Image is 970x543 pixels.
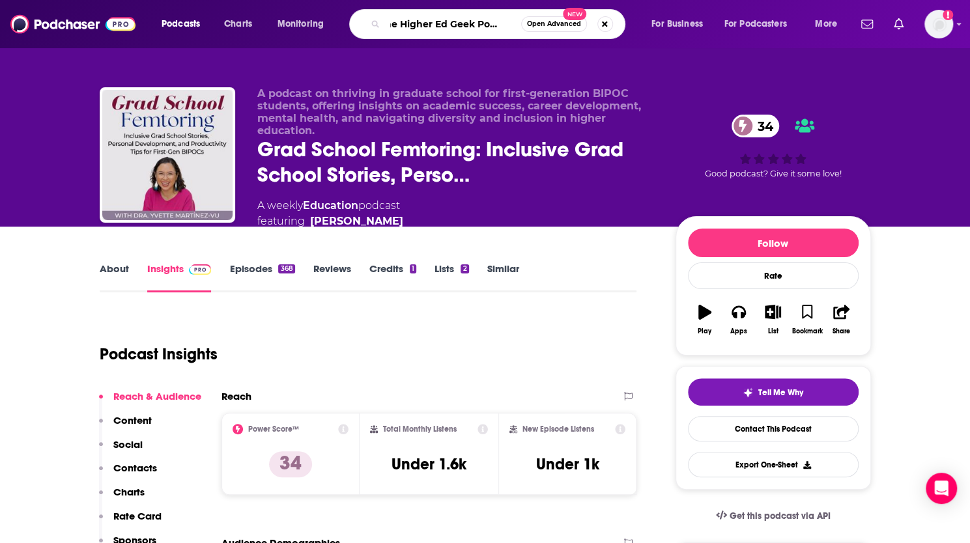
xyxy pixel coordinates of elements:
[113,486,145,498] p: Charts
[651,15,703,33] span: For Business
[924,10,953,38] span: Logged in as vjacobi
[257,214,403,229] span: featuring
[527,21,581,27] span: Open Advanced
[435,262,468,292] a: Lists2
[688,229,859,257] button: Follow
[147,262,212,292] a: InsightsPodchaser Pro
[278,15,324,33] span: Monitoring
[924,10,953,38] button: Show profile menu
[410,264,416,273] div: 1
[688,296,722,343] button: Play
[833,327,850,335] div: Share
[216,14,260,35] a: Charts
[383,425,457,434] h2: Total Monthly Listens
[257,198,403,229] div: A weekly podcast
[716,14,806,35] button: open menu
[257,87,641,137] span: A podcast on thriving in graduate school for first-generation BIPOC students, offering insights o...
[278,264,294,273] div: 368
[99,414,152,438] button: Content
[10,12,136,36] img: Podchaser - Follow, Share and Rate Podcasts
[688,262,859,289] div: Rate
[688,416,859,441] a: Contact This Podcast
[113,390,201,402] p: Reach & Audience
[224,15,252,33] span: Charts
[722,296,756,343] button: Apps
[522,425,594,434] h2: New Episode Listens
[889,13,909,35] a: Show notifications dropdown
[100,262,129,292] a: About
[152,14,217,35] button: open menu
[268,14,341,35] button: open menu
[113,438,143,451] p: Social
[642,14,719,35] button: open menu
[688,378,859,406] button: tell me why sparkleTell Me Why
[248,425,299,434] h2: Power Score™
[369,262,416,292] a: Credits1
[706,500,841,532] a: Get this podcast via API
[385,14,521,35] input: Search podcasts, credits, & more...
[521,16,587,32] button: Open AdvancedNew
[113,462,157,474] p: Contacts
[99,438,143,462] button: Social
[924,10,953,38] img: User Profile
[113,510,162,522] p: Rate Card
[303,199,358,212] a: Education
[743,387,753,398] img: tell me why sparkle
[229,262,294,292] a: Episodes368
[926,473,957,504] div: Open Intercom Messenger
[221,390,251,402] h2: Reach
[698,327,711,335] div: Play
[824,296,858,343] button: Share
[768,327,778,335] div: List
[162,15,200,33] span: Podcasts
[729,510,830,522] span: Get this podcast via API
[536,454,599,474] h3: Under 1k
[362,9,638,39] div: Search podcasts, credits, & more...
[815,15,837,33] span: More
[487,262,519,292] a: Similar
[758,387,803,398] span: Tell Me Why
[563,8,586,20] span: New
[756,296,790,343] button: List
[732,115,780,137] a: 34
[856,13,878,35] a: Show notifications dropdown
[461,264,468,273] div: 2
[99,486,145,510] button: Charts
[99,390,201,414] button: Reach & Audience
[792,327,822,335] div: Bookmark
[790,296,824,343] button: Bookmark
[113,414,152,426] p: Content
[705,169,842,178] span: Good podcast? Give it some love!
[269,451,312,477] p: 34
[102,90,233,220] img: Grad School Femtoring: Inclusive Grad School Stories, Personal Development, and Productivity Tips...
[745,115,780,137] span: 34
[313,262,351,292] a: Reviews
[99,462,157,486] button: Contacts
[724,15,787,33] span: For Podcasters
[99,510,162,534] button: Rate Card
[392,454,466,474] h3: Under 1.6k
[100,344,218,364] h1: Podcast Insights
[310,214,403,229] a: Yvette Martínez-Vu
[730,327,747,335] div: Apps
[189,264,212,275] img: Podchaser Pro
[676,87,871,206] div: 34Good podcast? Give it some love!
[688,452,859,477] button: Export One-Sheet
[806,14,853,35] button: open menu
[943,10,953,20] svg: Add a profile image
